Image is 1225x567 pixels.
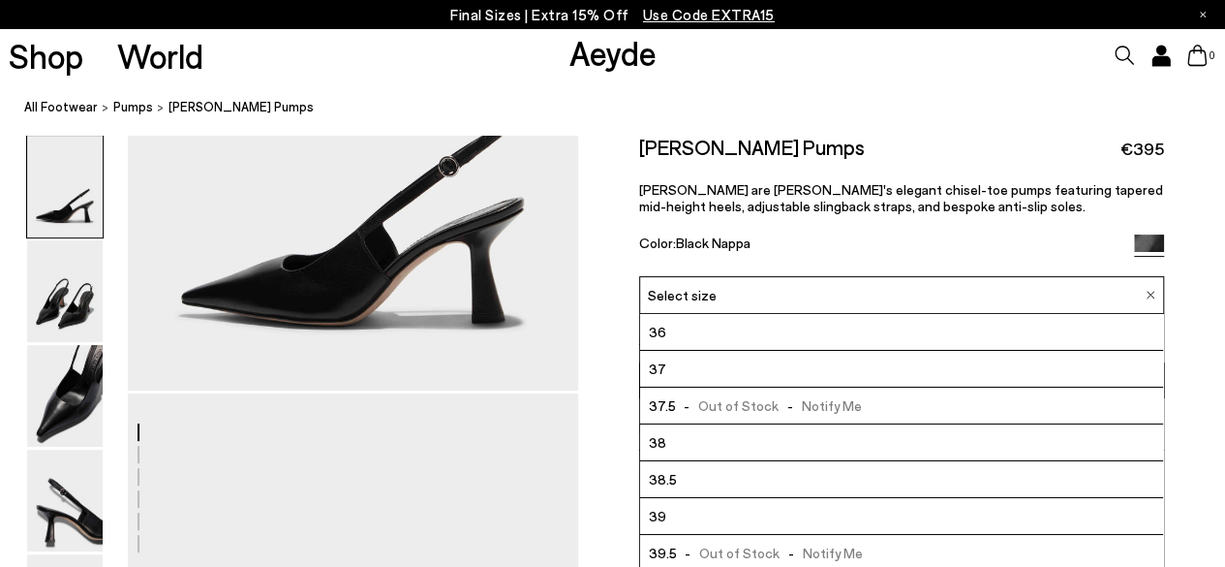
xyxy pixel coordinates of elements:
span: 38.5 [649,468,677,492]
span: 37 [649,358,666,382]
img: Fernanda Slingback Pumps - Image 2 [27,240,103,342]
span: - [677,546,699,562]
span: €395 [1120,137,1164,161]
span: 37.5 [649,394,676,419]
h2: [PERSON_NAME] Pumps [639,135,865,159]
span: [PERSON_NAME] Pumps [168,97,314,117]
span: - [780,546,802,562]
span: 36 [649,321,666,345]
span: Out of Stock Notify Me [676,394,862,419]
span: Pumps [113,99,153,114]
span: Select size [648,286,717,306]
span: 38 [649,431,666,456]
span: Out of Stock Notify Me [677,542,863,566]
a: 0 [1187,45,1207,66]
a: All Footwear [24,97,98,117]
span: [PERSON_NAME] are [PERSON_NAME]'s elegant chisel-toe pumps featuring tapered mid-height heels, ad... [639,181,1163,214]
span: 0 [1207,50,1216,61]
span: Black Nappa [676,235,750,251]
p: Final Sizes | Extra 15% Off [450,3,775,27]
span: - [779,398,801,415]
span: 39.5 [649,542,677,566]
span: 39 [649,505,666,529]
div: Color: [639,235,1117,257]
nav: breadcrumb [24,81,1225,135]
a: World [117,39,203,73]
span: Navigate to /collections/ss25-final-sizes [643,6,775,23]
img: Fernanda Slingback Pumps - Image 4 [27,450,103,551]
img: Fernanda Slingback Pumps - Image 1 [27,136,103,237]
span: - [676,398,698,415]
a: Aeyde [568,32,656,73]
a: Shop [9,39,83,73]
a: Pumps [113,97,153,117]
img: Fernanda Slingback Pumps - Image 3 [27,345,103,447]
